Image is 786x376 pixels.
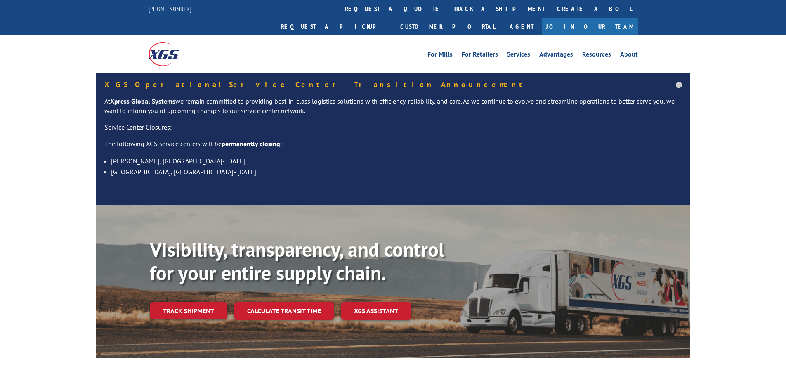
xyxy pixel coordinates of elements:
a: Request a pickup [275,18,394,35]
a: About [620,51,638,60]
a: Services [507,51,530,60]
a: Track shipment [150,302,227,319]
u: Service Center Closures: [104,123,172,131]
li: [PERSON_NAME], [GEOGRAPHIC_DATA]- [DATE] [111,156,682,166]
li: [GEOGRAPHIC_DATA], [GEOGRAPHIC_DATA]- [DATE] [111,166,682,177]
strong: permanently closing [222,140,280,148]
a: For Mills [427,51,453,60]
a: Advantages [539,51,573,60]
a: Customer Portal [394,18,501,35]
a: XGS ASSISTANT [341,302,411,320]
p: The following XGS service centers will be : [104,139,682,156]
p: At we remain committed to providing best-in-class logistics solutions with efficiency, reliabilit... [104,97,682,123]
a: For Retailers [462,51,498,60]
a: Join Our Team [542,18,638,35]
a: Calculate transit time [234,302,334,320]
h5: XGS Operational Service Center Transition Announcement [104,81,682,88]
a: [PHONE_NUMBER] [149,5,191,13]
strong: Xpress Global Systems [110,97,175,105]
b: Visibility, transparency, and control for your entire supply chain. [150,236,444,286]
a: Resources [582,51,611,60]
a: Agent [501,18,542,35]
